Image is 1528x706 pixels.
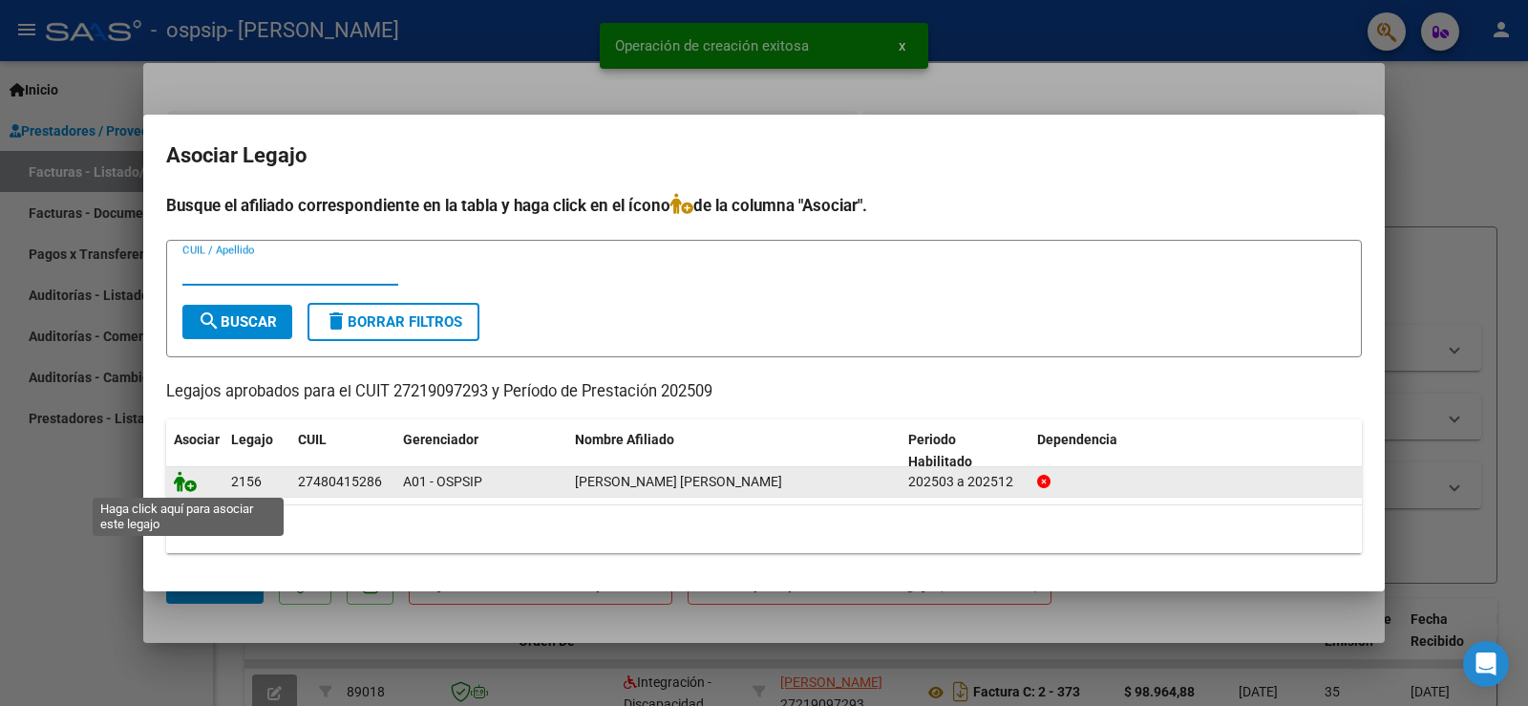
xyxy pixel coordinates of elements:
span: Periodo Habilitado [908,432,972,469]
span: PASCARIELLO RENATA AGUSTINA [575,474,782,489]
datatable-header-cell: Periodo Habilitado [901,419,1029,482]
mat-icon: delete [325,310,348,332]
span: Asociar [174,432,220,447]
datatable-header-cell: Nombre Afiliado [567,419,901,482]
span: Legajo [231,432,273,447]
h2: Asociar Legajo [166,138,1362,174]
span: Buscar [198,313,277,331]
datatable-header-cell: Gerenciador [395,419,567,482]
datatable-header-cell: CUIL [290,419,395,482]
span: A01 - OSPSIP [403,474,482,489]
datatable-header-cell: Asociar [166,419,223,482]
p: Legajos aprobados para el CUIT 27219097293 y Período de Prestación 202509 [166,380,1362,404]
span: Gerenciador [403,432,478,447]
div: 1 registros [166,505,1362,553]
datatable-header-cell: Dependencia [1029,419,1363,482]
div: Open Intercom Messenger [1463,641,1509,687]
h4: Busque el afiliado correspondiente en la tabla y haga click en el ícono de la columna "Asociar". [166,193,1362,218]
datatable-header-cell: Legajo [223,419,290,482]
span: CUIL [298,432,327,447]
div: 27480415286 [298,471,382,493]
div: 202503 a 202512 [908,471,1022,493]
button: Buscar [182,305,292,339]
span: Dependencia [1037,432,1117,447]
mat-icon: search [198,310,221,332]
span: 2156 [231,474,262,489]
button: Borrar Filtros [308,303,479,341]
span: Borrar Filtros [325,313,462,331]
span: Nombre Afiliado [575,432,674,447]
